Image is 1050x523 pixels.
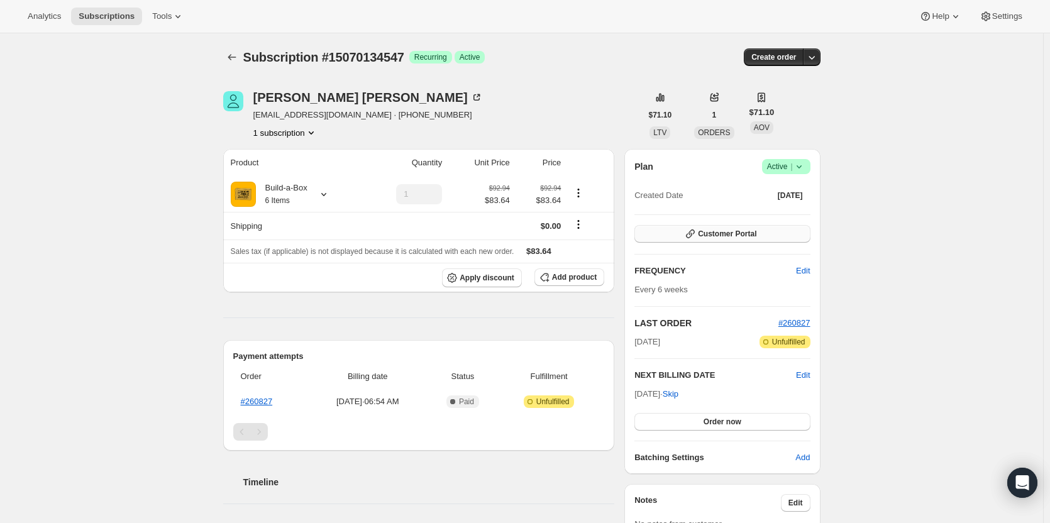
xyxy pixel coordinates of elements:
[432,370,494,383] span: Status
[442,268,522,287] button: Apply discount
[767,160,805,173] span: Active
[641,106,680,124] button: $71.10
[634,160,653,173] h2: Plan
[514,149,565,177] th: Price
[253,109,483,121] span: [EMAIL_ADDRESS][DOMAIN_NAME] · [PHONE_NUMBER]
[243,476,615,488] h2: Timeline
[311,395,424,408] span: [DATE] · 06:54 AM
[634,285,688,294] span: Every 6 weeks
[233,363,307,390] th: Order
[223,149,362,177] th: Product
[253,91,483,104] div: [PERSON_NAME] [PERSON_NAME]
[152,11,172,21] span: Tools
[634,265,796,277] h2: FREQUENCY
[634,369,796,382] h2: NEXT BILLING DATE
[79,11,135,21] span: Subscriptions
[790,162,792,172] span: |
[362,149,446,177] th: Quantity
[932,11,949,21] span: Help
[634,225,810,243] button: Customer Portal
[231,247,514,256] span: Sales tax (if applicable) is not displayed because it is calculated with each new order.
[705,106,724,124] button: 1
[223,212,362,239] th: Shipping
[540,184,561,192] small: $92.94
[655,384,686,404] button: Skip
[992,11,1022,21] span: Settings
[749,106,775,119] span: $71.10
[788,498,803,508] span: Edit
[751,52,796,62] span: Create order
[485,194,510,207] span: $83.64
[744,48,804,66] button: Create order
[754,123,770,132] span: AOV
[653,128,666,137] span: LTV
[460,52,480,62] span: Active
[223,48,241,66] button: Subscriptions
[778,317,810,329] button: #260827
[526,246,551,256] span: $83.64
[788,448,817,468] button: Add
[541,221,561,231] span: $0.00
[634,317,778,329] h2: LAST ORDER
[704,417,741,427] span: Order now
[28,11,61,21] span: Analytics
[1007,468,1037,498] div: Open Intercom Messenger
[912,8,969,25] button: Help
[243,50,404,64] span: Subscription #15070134547
[795,451,810,464] span: Add
[489,184,510,192] small: $92.94
[698,229,756,239] span: Customer Portal
[534,268,604,286] button: Add product
[634,451,795,464] h6: Batching Settings
[20,8,69,25] button: Analytics
[772,337,805,347] span: Unfulfilled
[634,413,810,431] button: Order now
[634,389,678,399] span: [DATE] ·
[241,397,273,406] a: #260827
[71,8,142,25] button: Subscriptions
[788,261,817,281] button: Edit
[568,186,589,200] button: Product actions
[265,196,290,205] small: 6 Items
[781,494,810,512] button: Edit
[256,182,307,207] div: Build-a-Box
[446,149,514,177] th: Unit Price
[460,273,514,283] span: Apply discount
[311,370,424,383] span: Billing date
[231,182,256,207] img: product img
[145,8,192,25] button: Tools
[972,8,1030,25] button: Settings
[568,217,589,231] button: Shipping actions
[634,494,781,512] h3: Notes
[778,318,810,328] a: #260827
[253,126,318,139] button: Product actions
[634,336,660,348] span: [DATE]
[634,189,683,202] span: Created Date
[698,128,730,137] span: ORDERS
[770,187,810,204] button: [DATE]
[233,350,605,363] h2: Payment attempts
[233,423,605,441] nav: Pagination
[663,388,678,400] span: Skip
[459,397,474,407] span: Paid
[552,272,597,282] span: Add product
[796,369,810,382] button: Edit
[414,52,447,62] span: Recurring
[501,370,597,383] span: Fulfillment
[517,194,561,207] span: $83.64
[778,190,803,201] span: [DATE]
[796,265,810,277] span: Edit
[223,91,243,111] span: Melissa Alterman
[649,110,672,120] span: $71.10
[712,110,717,120] span: 1
[536,397,570,407] span: Unfulfilled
